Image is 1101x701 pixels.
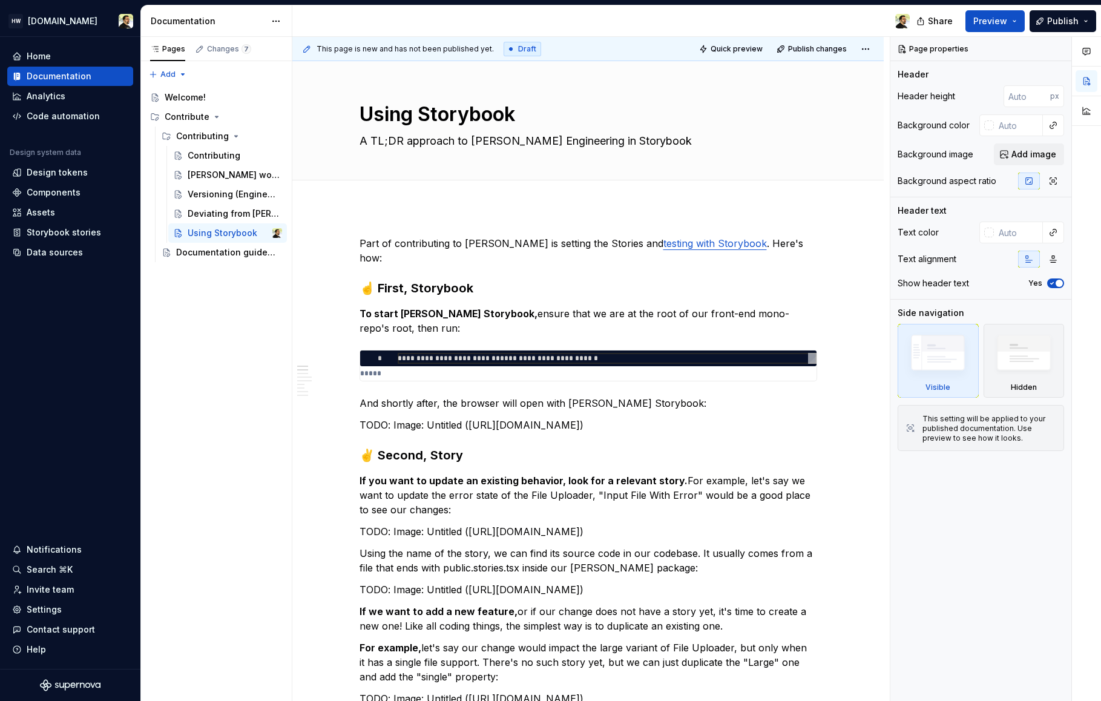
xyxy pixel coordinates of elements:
[360,306,817,335] p: ensure that we are at the root of our front-end mono-repo's root, then run:
[1047,15,1079,27] span: Publish
[973,15,1007,27] span: Preview
[895,14,910,28] img: Honza Toman
[898,307,964,319] div: Side navigation
[925,383,950,392] div: Visible
[1011,383,1037,392] div: Hidden
[7,620,133,639] button: Contact support
[7,87,133,106] a: Analytics
[27,50,51,62] div: Home
[360,447,817,464] h3: ✌️ Second, Story
[360,281,473,295] strong: ☝️ First, Storybook
[7,600,133,619] a: Settings
[7,540,133,559] button: Notifications
[360,236,817,265] p: Part of contributing to [PERSON_NAME] is setting the Stories and . Here's how:
[168,204,287,223] a: Deviating from [PERSON_NAME]
[27,624,95,636] div: Contact support
[788,44,847,54] span: Publish changes
[27,604,62,616] div: Settings
[157,243,287,262] a: Documentation guidelines
[27,70,91,82] div: Documentation
[898,90,955,102] div: Header height
[360,605,518,617] strong: If we want to add a new feature,
[28,15,97,27] div: [DOMAIN_NAME]
[8,14,23,28] div: HW
[360,546,817,575] p: Using the name of the story, we can find its source code in our codebase. It usually comes from a...
[1050,91,1059,101] p: px
[157,127,287,146] div: Contributing
[27,564,73,576] div: Search ⌘K
[207,44,251,54] div: Changes
[145,88,287,262] div: Page tree
[165,91,206,104] div: Welcome!
[994,143,1064,165] button: Add image
[898,205,947,217] div: Header text
[145,88,287,107] a: Welcome!
[27,186,81,199] div: Components
[27,110,100,122] div: Code automation
[994,222,1043,243] input: Auto
[898,119,970,131] div: Background color
[357,100,815,129] textarea: Using Storybook
[928,15,953,27] span: Share
[1011,148,1056,160] span: Add image
[188,188,280,200] div: Versioning (Engineering)
[898,68,928,81] div: Header
[360,396,817,410] p: And shortly after, the browser will open with [PERSON_NAME] Storybook:
[188,227,257,239] div: Using Storybook
[7,183,133,202] a: Components
[7,580,133,599] a: Invite team
[7,203,133,222] a: Assets
[357,131,815,151] textarea: A TL;DR approach to [PERSON_NAME] Engineering in Storybook
[168,146,287,165] a: Contributing
[910,10,961,32] button: Share
[360,642,421,654] strong: For example,
[898,253,956,265] div: Text alignment
[360,473,817,517] p: For example, let's say we want to update the error state of the File Uploader, "Input File With E...
[27,90,65,102] div: Analytics
[165,111,209,123] div: Contribute
[27,544,82,556] div: Notifications
[898,226,939,239] div: Text color
[984,324,1065,398] div: Hidden
[1004,85,1050,107] input: Auto
[965,10,1025,32] button: Preview
[27,226,101,239] div: Storybook stories
[119,14,133,28] img: Honza Toman
[151,15,265,27] div: Documentation
[7,223,133,242] a: Storybook stories
[272,228,282,238] img: Honza Toman
[7,107,133,126] a: Code automation
[360,582,817,597] p: TODO: Image: Untitled ([URL][DOMAIN_NAME])
[188,150,240,162] div: Contributing
[994,114,1043,136] input: Auto
[317,44,494,54] span: This page is new and has not been published yet.
[188,169,280,181] div: [PERSON_NAME] workflow
[145,66,191,83] button: Add
[176,246,276,258] div: Documentation guidelines
[518,44,536,54] span: Draft
[168,223,287,243] a: Using StorybookHonza Toman
[898,324,979,398] div: Visible
[663,237,767,249] a: testing with Storybook
[242,44,251,54] span: 7
[7,560,133,579] button: Search ⌘K
[360,308,537,320] strong: To start [PERSON_NAME] Storybook,
[160,70,176,79] span: Add
[360,418,817,432] p: TODO: Image: Untitled ([URL][DOMAIN_NAME])
[168,165,287,185] a: [PERSON_NAME] workflow
[360,524,817,539] p: TODO: Image: Untitled ([URL][DOMAIN_NAME])
[176,130,229,142] div: Contributing
[27,246,83,258] div: Data sources
[27,584,74,596] div: Invite team
[150,44,185,54] div: Pages
[360,475,688,487] strong: If you want to update an existing behavior, look for a relevant story.
[40,679,100,691] svg: Supernova Logo
[711,44,763,54] span: Quick preview
[188,208,280,220] div: Deviating from [PERSON_NAME]
[898,175,996,187] div: Background aspect ratio
[695,41,768,58] button: Quick preview
[7,243,133,262] a: Data sources
[7,67,133,86] a: Documentation
[922,414,1056,443] div: This setting will be applied to your published documentation. Use preview to see how it looks.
